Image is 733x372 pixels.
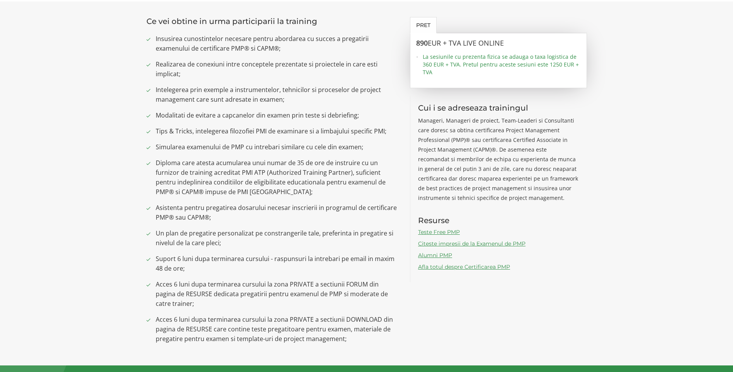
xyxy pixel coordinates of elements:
[410,17,437,33] a: Pret
[156,315,399,344] span: Acces 6 luni dupa terminarea cursului la zona PRIVATE a sectiunii DOWNLOAD din pagina de RESURSE ...
[156,142,399,152] span: Simularea examenului de PMP cu intrebari similare cu cele din examen;
[156,254,399,273] span: Suport 6 luni dupa terminarea cursului - raspunsuri la intrebari pe email in maxim 48 de ore;
[418,229,460,235] a: Teste Free PMP
[418,240,526,247] a: Citeste impresii de la Examenul de PMP
[146,17,399,26] h3: Ce vei obtine in urma participarii la training
[418,252,452,259] a: Alumni PMP
[156,229,399,248] span: Un plan de pregatire personalizat pe constrangerile tale, preferinta in pregatire si nivelul de l...
[428,38,504,48] span: EUR + TVA LIVE ONLINE
[156,60,399,79] span: Realizarea de conexiuni intre conceptele prezentate si proiectele in care esti implicat;
[156,85,399,104] span: Intelegerea prin exemple a instrumentelor, tehnicilor si proceselor de project management care su...
[156,203,399,222] span: Asistenta pentru pregatirea dosarului necesar inscrierii in programul de certificare PMP® sau CAPM®;
[156,280,399,309] span: Acces 6 luni dupa terminarea cursului la zona PRIVATE a sectiunii FORUM din pagina de RESURSE ded...
[416,39,581,47] h3: 890
[418,263,510,270] a: Afla totul despre Certificarea PMP
[156,158,399,197] span: Diploma care atesta acumularea unui numar de 35 de ore de instruire cu un furnizor de training ac...
[156,111,399,120] span: Modalitati de evitare a capcanelor din examen prin teste si debriefing;
[418,104,579,112] h3: Cui i se adreseaza trainingul
[156,34,399,53] span: Insusirea cunostintelor necesare pentru abordarea cu succes a pregatirii examenului de certificar...
[418,216,579,225] h3: Resurse
[423,53,581,76] span: La sesiunile cu prezenta fizica se adauga o taxa logistica de 360 EUR + TVA. Pretul pentru aceste...
[418,116,579,203] p: Manageri, Manageri de proiect, Team-Leaderi si Consultanti care doresc sa obtina certificarea Pro...
[156,126,399,136] span: Tips & Tricks, intelegerea filozofiei PMI de examinare si a limbajului specific PMI;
